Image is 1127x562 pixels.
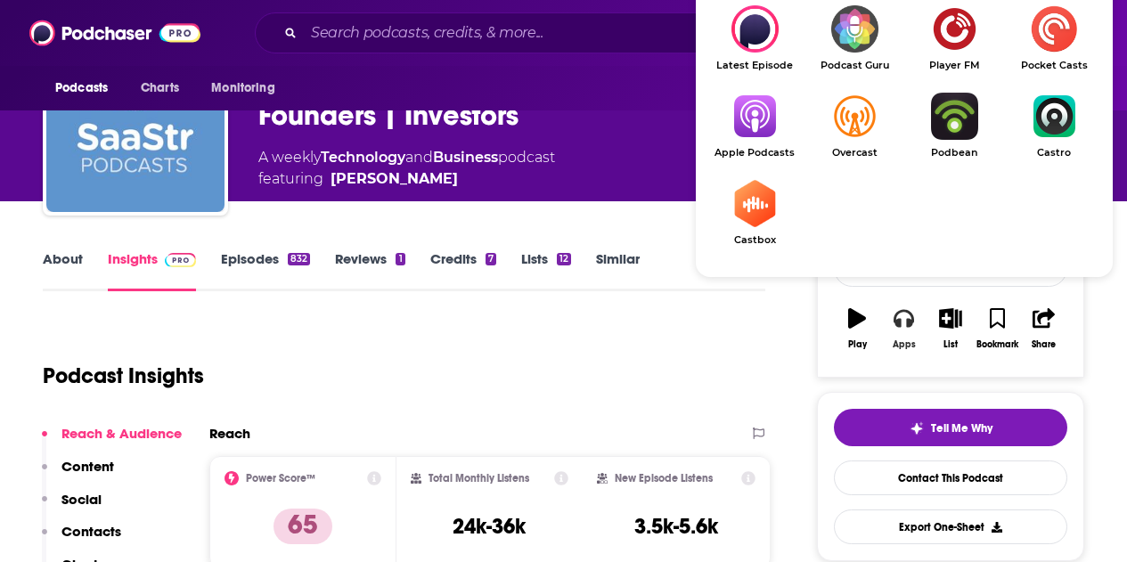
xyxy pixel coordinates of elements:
[453,513,526,540] h3: 24k-36k
[705,180,804,246] a: CastboxCastbox
[129,71,190,105] a: Charts
[615,472,713,485] h2: New Episode Listens
[29,16,200,50] img: Podchaser - Follow, Share and Rate Podcasts
[55,76,108,101] span: Podcasts
[246,472,315,485] h2: Power Score™
[804,5,904,71] a: Podcast GuruPodcast Guru
[430,250,496,291] a: Credits7
[596,250,640,291] a: Similar
[521,250,571,291] a: Lists12
[931,421,992,436] span: Tell Me Why
[976,339,1018,350] div: Bookmark
[1004,5,1104,71] a: Pocket CastsPocket Casts
[165,253,196,267] img: Podchaser Pro
[321,149,405,166] a: Technology
[904,5,1004,71] a: Player FMPlayer FM
[211,76,274,101] span: Monitoring
[834,509,1067,544] button: Export One-Sheet
[557,253,571,265] div: 12
[43,71,131,105] button: open menu
[705,60,804,71] span: Latest Episode
[42,425,182,458] button: Reach & Audience
[141,76,179,101] span: Charts
[1004,60,1104,71] span: Pocket Casts
[1004,93,1104,159] a: CastroCastro
[1004,147,1104,159] span: Castro
[43,250,83,291] a: About
[1021,297,1067,361] button: Share
[258,147,555,190] div: A weekly podcast
[834,460,1067,495] a: Contact This Podcast
[904,147,1004,159] span: Podbean
[209,425,250,442] h2: Reach
[221,250,310,291] a: Episodes832
[705,93,804,159] a: Apple PodcastsApple Podcasts
[429,472,529,485] h2: Total Monthly Listens
[331,168,458,190] a: Jason Lemkin
[61,491,102,508] p: Social
[433,149,498,166] a: Business
[834,297,880,361] button: Play
[486,253,496,265] div: 7
[255,12,925,53] div: Search podcasts, credits, & more...
[904,93,1004,159] a: PodbeanPodbean
[61,523,121,540] p: Contacts
[288,253,310,265] div: 832
[61,458,114,475] p: Content
[61,425,182,442] p: Reach & Audience
[634,513,718,540] h3: 3.5k-5.6k
[804,147,904,159] span: Overcast
[405,149,433,166] span: and
[108,250,196,291] a: InsightsPodchaser Pro
[927,297,974,361] button: List
[910,421,924,436] img: tell me why sparkle
[974,297,1020,361] button: Bookmark
[904,60,1004,71] span: Player FM
[258,168,555,190] span: featuring
[42,523,121,556] button: Contacts
[46,34,225,212] img: The Official SaaStr Podcast: SaaS | Founders | Investors
[705,5,804,71] div: The Official SaaStr Podcast: SaaS | Founders | Investors on Latest Episode
[804,93,904,159] a: OvercastOvercast
[43,362,204,389] h1: Podcast Insights
[335,250,404,291] a: Reviews1
[834,409,1067,446] button: tell me why sparkleTell Me Why
[880,297,927,361] button: Apps
[705,234,804,246] span: Castbox
[943,339,958,350] div: List
[274,509,332,544] p: 65
[42,491,102,524] button: Social
[199,71,298,105] button: open menu
[893,339,916,350] div: Apps
[705,147,804,159] span: Apple Podcasts
[396,253,404,265] div: 1
[804,60,904,71] span: Podcast Guru
[42,458,114,491] button: Content
[1032,339,1056,350] div: Share
[848,339,867,350] div: Play
[304,19,764,47] input: Search podcasts, credits, & more...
